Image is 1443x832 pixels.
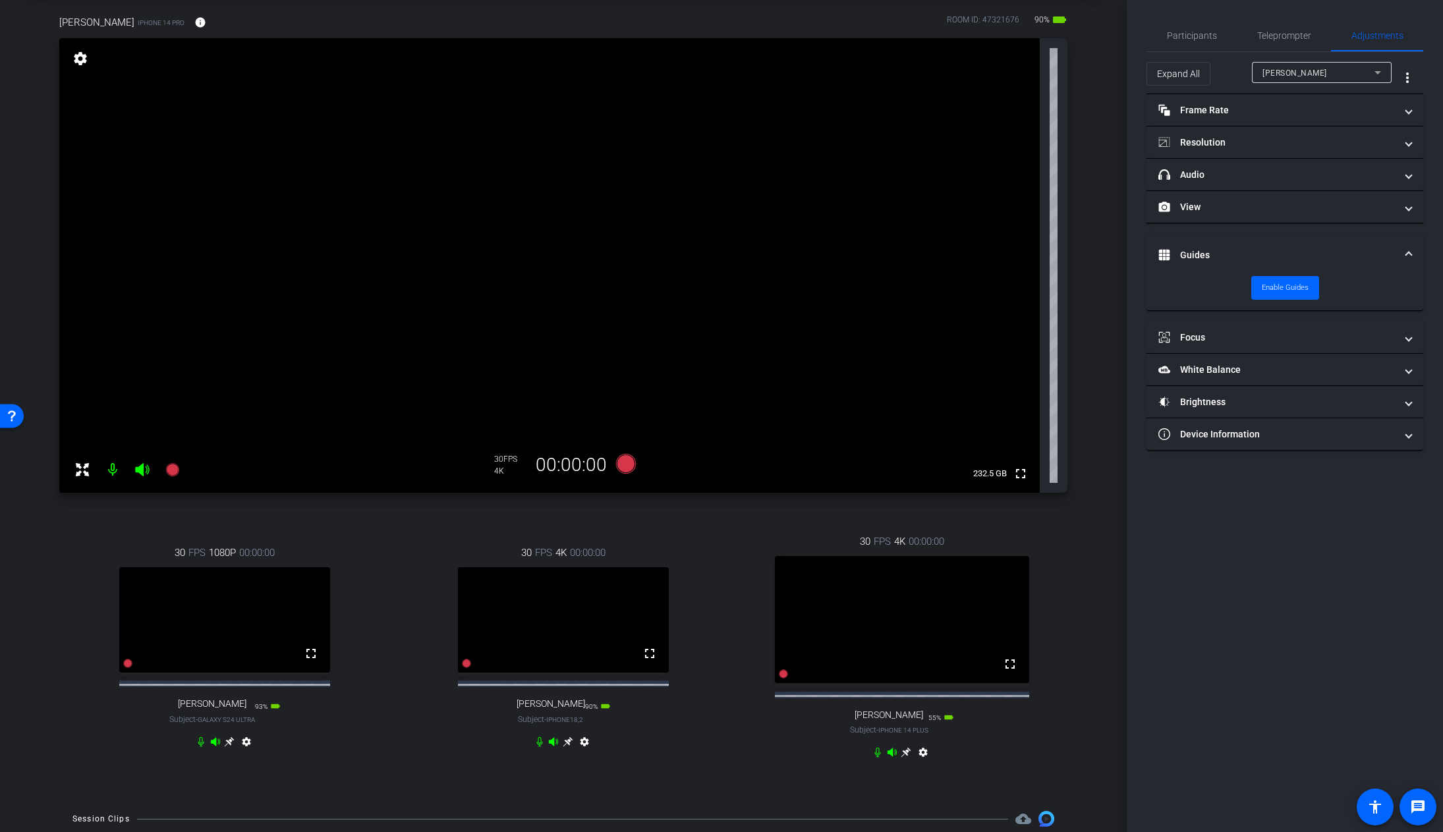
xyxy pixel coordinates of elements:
button: More Options for Adjustments Panel [1392,62,1423,94]
div: 4K [494,466,527,476]
span: Participants [1167,31,1217,40]
mat-expansion-panel-header: Resolution [1146,126,1423,158]
mat-panel-title: View [1158,200,1396,214]
mat-panel-title: Device Information [1158,428,1396,441]
span: 90% [585,703,598,710]
mat-icon: info [194,16,206,28]
span: 4K [894,534,905,549]
mat-expansion-panel-header: Frame Rate [1146,94,1423,126]
span: 93% [255,703,268,710]
mat-expansion-panel-header: Focus [1146,321,1423,353]
span: - [876,725,878,735]
mat-icon: fullscreen [1002,656,1018,672]
mat-icon: battery_std [270,701,281,711]
span: Adjustments [1351,31,1403,40]
span: - [544,715,546,724]
span: 30 [175,545,185,560]
mat-icon: battery_std [944,712,954,723]
span: - [196,715,198,724]
mat-icon: settings [577,736,592,752]
span: 1080P [209,545,236,560]
span: Enable Guides [1262,278,1309,298]
span: Expand All [1157,61,1200,86]
mat-icon: battery_std [1052,12,1067,28]
mat-icon: cloud_upload [1015,811,1031,827]
span: FPS [874,534,891,549]
mat-expansion-panel-header: Device Information [1146,418,1423,450]
span: 232.5 GB [969,466,1011,482]
mat-panel-title: White Balance [1158,363,1396,377]
mat-panel-title: Brightness [1158,395,1396,409]
span: 4K [555,545,567,560]
mat-icon: fullscreen [303,646,319,661]
span: Subject [850,724,928,736]
mat-expansion-panel-header: View [1146,191,1423,223]
mat-expansion-panel-header: Brightness [1146,386,1423,418]
button: Enable Guides [1251,276,1319,300]
span: 00:00:00 [239,545,275,560]
span: [PERSON_NAME] [1262,69,1327,78]
mat-panel-title: Guides [1158,248,1396,262]
div: Session Clips [72,812,130,825]
span: iPhone18,2 [546,716,583,723]
mat-icon: fullscreen [642,646,658,661]
span: FPS [188,545,206,560]
span: [PERSON_NAME] [517,698,585,709]
span: [PERSON_NAME] [178,698,246,709]
div: 30 [494,454,527,464]
span: FPS [503,455,517,464]
span: 55% [928,714,941,721]
mat-panel-title: Audio [1158,168,1396,182]
img: Session clips [1038,811,1054,827]
mat-icon: fullscreen [1013,466,1029,482]
span: Galaxy S24 Ultra [198,716,255,723]
mat-panel-title: Focus [1158,331,1396,345]
mat-expansion-panel-header: Audio [1146,159,1423,190]
span: Teleprompter [1257,31,1311,40]
mat-panel-title: Frame Rate [1158,103,1396,117]
mat-icon: message [1410,799,1426,815]
div: Guides [1146,276,1423,310]
span: 00:00:00 [570,545,606,560]
span: iPhone 14 Pro [138,18,184,28]
mat-icon: settings [239,736,254,752]
div: 00:00:00 [527,454,615,476]
mat-panel-title: Resolution [1158,136,1396,150]
span: 30 [521,545,532,560]
mat-icon: battery_std [600,701,611,711]
span: [PERSON_NAME] [59,15,134,30]
mat-expansion-panel-header: White Balance [1146,354,1423,385]
span: 00:00:00 [909,534,944,549]
span: Destinations for your clips [1015,811,1031,827]
mat-icon: more_vert [1400,70,1415,86]
button: Expand All [1146,62,1210,86]
mat-expansion-panel-header: Guides [1146,234,1423,276]
span: 90% [1033,9,1052,30]
mat-icon: accessibility [1367,799,1383,815]
span: 30 [860,534,870,549]
span: Subject [169,713,255,725]
span: iPhone 14 Plus [878,727,928,734]
span: [PERSON_NAME] [855,709,923,721]
span: Subject [518,713,583,725]
span: FPS [535,545,552,560]
div: ROOM ID: 47321676 [947,14,1019,33]
mat-icon: settings [915,747,931,763]
mat-icon: settings [71,51,90,67]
